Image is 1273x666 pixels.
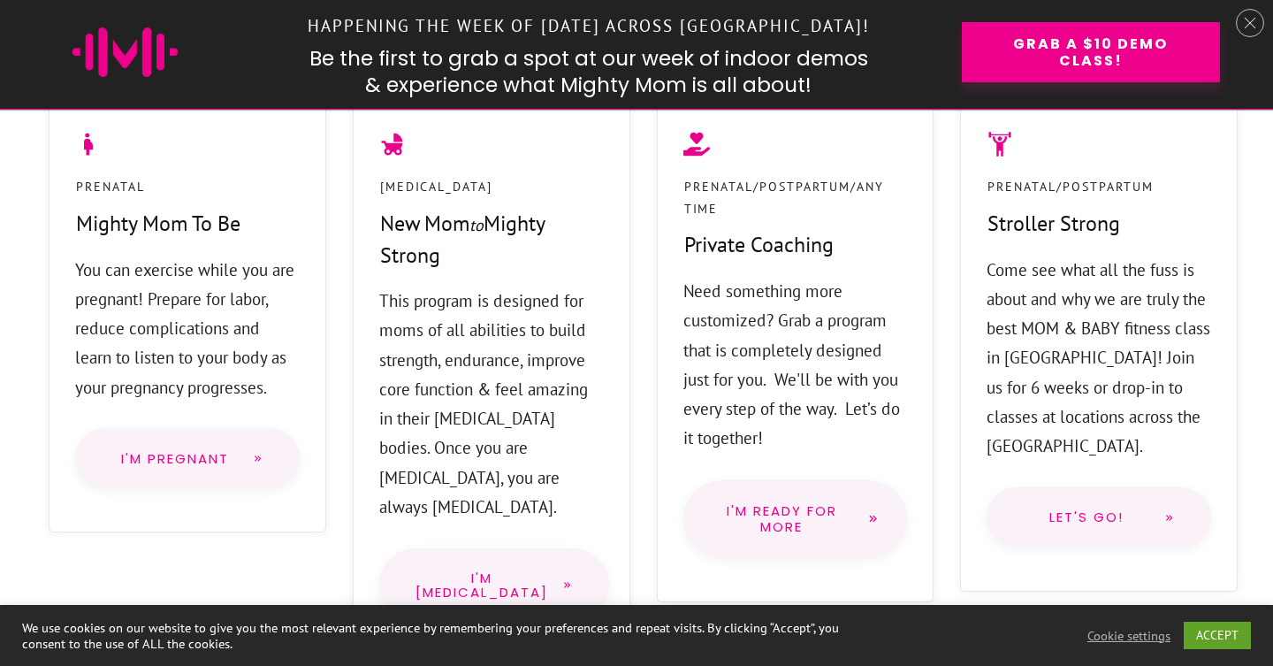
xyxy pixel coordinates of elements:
[76,176,145,198] p: Prenatal
[380,209,603,286] h4: New Mom Mighty Strong
[76,209,240,255] h4: Mighty Mom To Be
[304,46,873,99] h2: Be the first to grab a spot at our week of indoor demos & experience what Mighty Mom is all about!
[75,429,300,489] a: I'm Pregnant
[22,620,882,652] div: We use cookies on our website to give you the most relevant experience by remembering your prefer...
[987,256,1211,462] p: Come see what all the fuss is about and why we are truly the best MOM & BABY fitness class in [GE...
[683,277,908,454] p: Need something more customized? Grab a program that is completely designed just for you. We'll be...
[75,256,300,402] p: You can exercise while you are pregnant! Prepare for labor, reduce complications and learn to lis...
[711,503,854,535] span: I'm Ready for more
[1184,622,1251,649] a: ACCEPT
[379,548,609,622] a: I'm [MEDICAL_DATA]
[962,22,1220,82] a: Grab a $10 Demo Class!
[684,230,834,276] h4: Private Coaching
[987,209,1120,255] h4: Stroller Strong
[1087,628,1170,644] a: Cookie settings
[111,452,239,466] span: I'm Pregnant
[987,487,1211,547] a: Let's go!
[415,571,548,599] span: I'm [MEDICAL_DATA]
[987,176,1154,198] p: Prenatal/Postpartum
[469,215,484,235] span: to
[379,287,604,522] p: This program is designed for moms of all abilities to build strength, endurance, improve core fun...
[1023,510,1150,524] span: Let's go!
[234,7,943,45] p: Happening the week of [DATE] across [GEOGRAPHIC_DATA]!
[380,176,492,198] p: [MEDICAL_DATA]
[993,35,1189,69] span: Grab a $10 Demo Class!
[684,176,907,219] p: Prenatal/PostPartum/Any Time
[683,480,908,558] a: I'm Ready for more
[72,27,178,77] img: mighty-mom-ico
